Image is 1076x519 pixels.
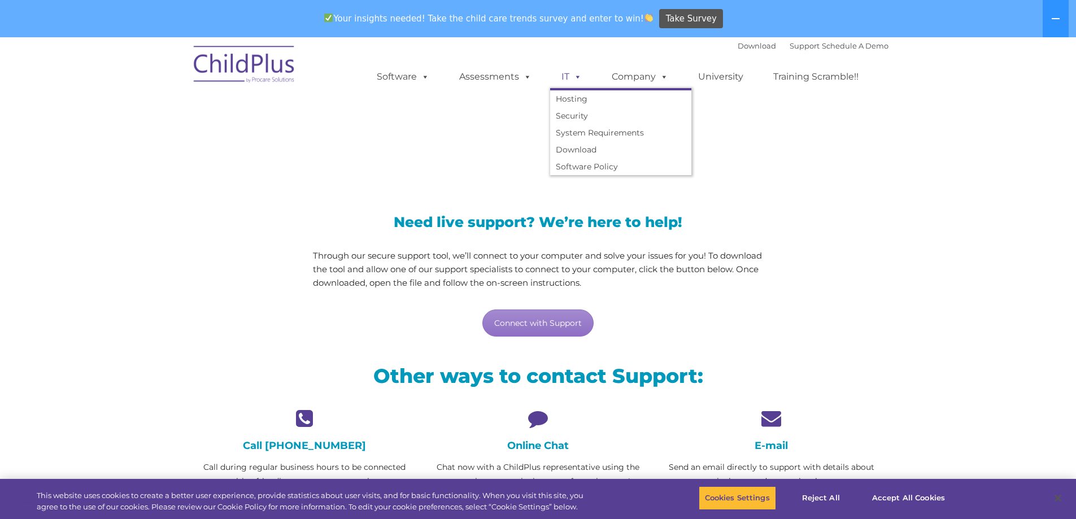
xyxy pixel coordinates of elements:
[600,66,679,88] a: Company
[663,439,879,452] h4: E-mail
[482,309,594,337] a: Connect with Support
[313,249,763,290] p: Through our secure support tool, we’ll connect to your computer and solve your issues for you! To...
[762,66,870,88] a: Training Scramble!!
[550,141,691,158] a: Download
[550,90,691,107] a: Hosting
[37,490,592,512] div: This website uses cookies to create a better user experience, provide statistics about user visit...
[687,66,755,88] a: University
[1045,486,1070,511] button: Close
[822,41,888,50] a: Schedule A Demo
[430,460,646,489] p: Chat now with a ChildPlus representative using the green chat app at the bottom of your browser!
[365,66,441,88] a: Software
[550,66,593,88] a: IT
[738,41,888,50] font: |
[659,9,723,29] a: Take Survey
[430,439,646,452] h4: Online Chat
[738,41,776,50] a: Download
[550,107,691,124] a: Security
[550,158,691,175] a: Software Policy
[666,9,717,29] span: Take Survey
[197,460,413,489] p: Call during regular business hours to be connected with a friendly support representative.
[324,14,333,22] img: ✅
[197,363,880,389] h2: Other ways to contact Support:
[790,41,820,50] a: Support
[197,119,619,153] span: LiveSupport with SplashTop
[786,486,856,510] button: Reject All
[197,439,413,452] h4: Call [PHONE_NUMBER]
[313,215,763,229] h3: Need live support? We’re here to help!
[644,14,653,22] img: 👏
[866,486,951,510] button: Accept All Cookies
[663,460,879,489] p: Send an email directly to support with details about the issue you’re experiencing.
[550,124,691,141] a: System Requirements
[448,66,543,88] a: Assessments
[320,7,658,29] span: Your insights needed! Take the child care trends survey and enter to win!
[699,486,776,510] button: Cookies Settings
[188,38,301,94] img: ChildPlus by Procare Solutions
